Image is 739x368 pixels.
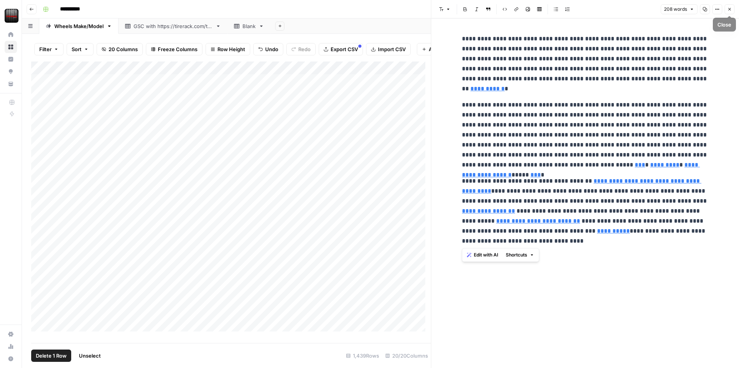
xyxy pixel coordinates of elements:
[39,45,52,53] span: Filter
[39,18,119,34] a: Wheels Make/Model
[134,22,212,30] div: GSC with [URL][DOMAIN_NAME]
[506,251,527,258] span: Shortcuts
[97,43,143,55] button: 20 Columns
[331,45,358,53] span: Export CSV
[31,350,71,362] button: Delete 1 Row
[5,9,18,23] img: Tire Rack Logo
[109,45,138,53] span: 20 Columns
[664,6,687,13] span: 208 words
[660,4,697,14] button: 208 words
[464,250,501,260] button: Edit with AI
[298,45,311,53] span: Redo
[74,350,105,362] button: Unselect
[378,45,406,53] span: Import CSV
[5,353,17,365] button: Help + Support
[5,78,17,90] a: Your Data
[36,352,67,360] span: Delete 1 Row
[54,22,104,30] div: Wheels Make/Model
[319,43,363,55] button: Export CSV
[343,350,382,362] div: 1,439 Rows
[79,352,101,360] span: Unselect
[382,350,431,362] div: 20/20 Columns
[265,45,278,53] span: Undo
[158,45,197,53] span: Freeze Columns
[253,43,283,55] button: Undo
[67,43,94,55] button: Sort
[5,328,17,340] a: Settings
[366,43,411,55] button: Import CSV
[206,43,250,55] button: Row Height
[217,45,245,53] span: Row Height
[5,28,17,41] a: Home
[5,41,17,53] a: Browse
[503,250,537,260] button: Shortcuts
[5,53,17,65] a: Insights
[474,251,498,258] span: Edit with AI
[5,340,17,353] a: Usage
[146,43,202,55] button: Freeze Columns
[286,43,316,55] button: Redo
[72,45,82,53] span: Sort
[5,6,17,25] button: Workspace: Tire Rack
[227,18,271,34] a: Blank
[5,65,17,78] a: Opportunities
[242,22,256,30] div: Blank
[34,43,64,55] button: Filter
[417,43,463,55] button: Add Column
[119,18,227,34] a: GSC with [URL][DOMAIN_NAME]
